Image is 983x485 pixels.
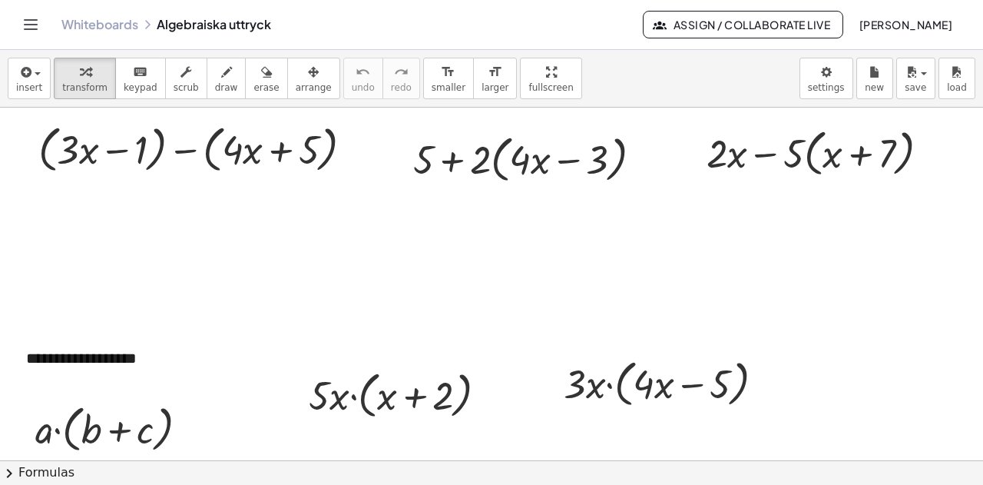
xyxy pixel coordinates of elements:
i: format_size [488,63,502,81]
i: keyboard [133,63,147,81]
span: arrange [296,82,332,93]
span: keypad [124,82,157,93]
span: Assign / Collaborate Live [656,18,830,32]
span: new [865,82,884,93]
span: transform [62,82,108,93]
button: scrub [165,58,207,99]
a: Whiteboards [61,17,138,32]
span: scrub [174,82,199,93]
button: new [856,58,893,99]
span: save [905,82,926,93]
span: larger [482,82,508,93]
button: format_sizesmaller [423,58,474,99]
button: Toggle navigation [18,12,43,37]
i: undo [356,63,370,81]
i: format_size [441,63,455,81]
button: Assign / Collaborate Live [643,11,843,38]
button: undoundo [343,58,383,99]
button: format_sizelarger [473,58,517,99]
button: draw [207,58,247,99]
button: insert [8,58,51,99]
span: [PERSON_NAME] [859,18,952,32]
span: draw [215,82,238,93]
span: erase [253,82,279,93]
button: load [938,58,975,99]
button: transform [54,58,116,99]
span: load [947,82,967,93]
button: settings [799,58,853,99]
span: redo [391,82,412,93]
span: fullscreen [528,82,573,93]
button: redoredo [382,58,420,99]
button: [PERSON_NAME] [846,11,965,38]
button: fullscreen [520,58,581,99]
span: undo [352,82,375,93]
span: insert [16,82,42,93]
button: save [896,58,935,99]
button: arrange [287,58,340,99]
button: erase [245,58,287,99]
span: smaller [432,82,465,93]
button: keyboardkeypad [115,58,166,99]
i: redo [394,63,409,81]
span: settings [808,82,845,93]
